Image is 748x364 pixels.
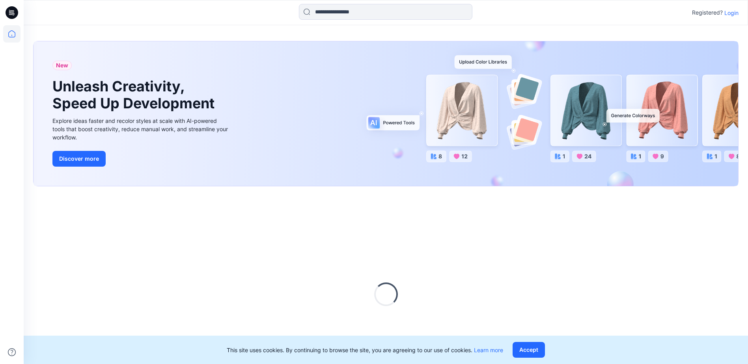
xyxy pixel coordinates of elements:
a: Discover more [52,151,230,167]
h1: Unleash Creativity, Speed Up Development [52,78,218,112]
span: New [56,61,68,70]
a: Learn more [474,347,503,353]
div: Explore ideas faster and recolor styles at scale with AI-powered tools that boost creativity, red... [52,117,230,141]
p: This site uses cookies. By continuing to browse the site, you are agreeing to our use of cookies. [227,346,503,354]
button: Discover more [52,151,106,167]
button: Accept [513,342,545,358]
p: Login [724,9,739,17]
p: Registered? [692,8,723,17]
